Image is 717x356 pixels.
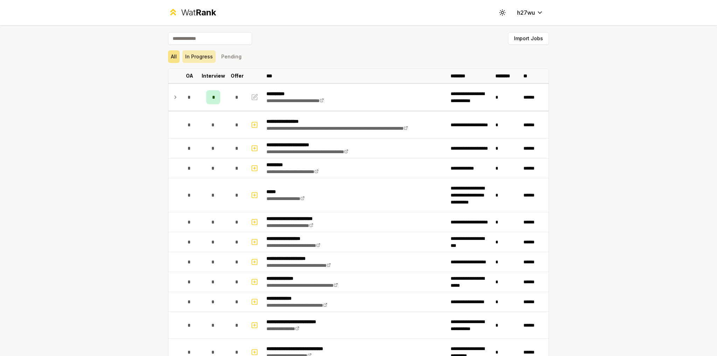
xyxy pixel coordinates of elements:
[508,32,549,45] button: Import Jobs
[168,7,216,18] a: WatRank
[511,6,549,19] button: h27wu
[186,72,193,79] p: OA
[196,7,216,17] span: Rank
[182,50,216,63] button: In Progress
[168,50,180,63] button: All
[517,8,535,17] span: h27wu
[181,7,216,18] div: Wat
[218,50,244,63] button: Pending
[202,72,225,79] p: Interview
[231,72,244,79] p: Offer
